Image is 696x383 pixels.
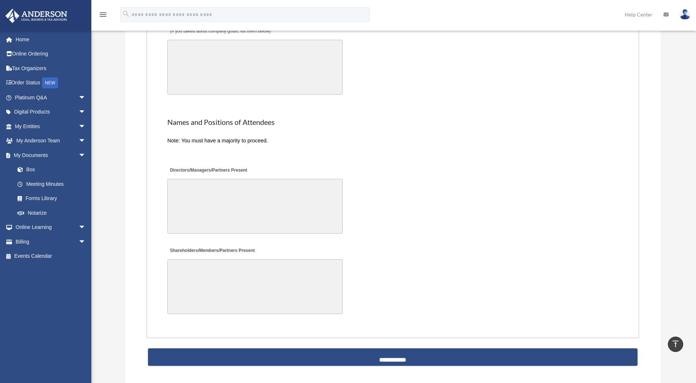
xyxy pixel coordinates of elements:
[79,90,93,105] span: arrow_drop_down
[5,47,97,61] a: Online Ordering
[5,220,97,235] a: Online Learningarrow_drop_down
[5,32,97,47] a: Home
[99,10,107,19] i: menu
[167,117,618,127] h2: Names and Positions of Attendees
[5,249,97,264] a: Events Calendar
[5,119,97,134] a: My Entitiesarrow_drop_down
[170,28,271,34] span: (If you talked about company goals, list them below)
[5,105,97,119] a: Digital Productsarrow_drop_down
[5,134,97,148] a: My Anderson Teamarrow_drop_down
[5,90,97,105] a: Platinum Q&Aarrow_drop_down
[10,177,93,191] a: Meeting Minutes
[167,138,268,143] span: Note: You must have a majority to proceed.
[671,340,680,348] i: vertical_align_top
[668,337,683,352] a: vertical_align_top
[122,10,130,18] i: search
[10,191,97,206] a: Forms Library
[79,234,93,249] span: arrow_drop_down
[99,13,107,19] a: menu
[5,234,97,249] a: Billingarrow_drop_down
[5,61,97,76] a: Tax Organizers
[3,9,69,23] img: Anderson Advisors Platinum Portal
[79,148,93,163] span: arrow_drop_down
[10,162,97,177] a: Box
[167,246,256,256] label: Shareholders/Members/Partners Present
[680,9,691,20] img: User Pic
[79,105,93,120] span: arrow_drop_down
[167,166,249,176] label: Directors/Managers/Partners Present
[79,134,93,149] span: arrow_drop_down
[42,77,58,88] div: NEW
[79,220,93,235] span: arrow_drop_down
[79,119,93,134] span: arrow_drop_down
[10,206,97,220] a: Notarize
[5,76,97,91] a: Order StatusNEW
[5,148,97,162] a: My Documentsarrow_drop_down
